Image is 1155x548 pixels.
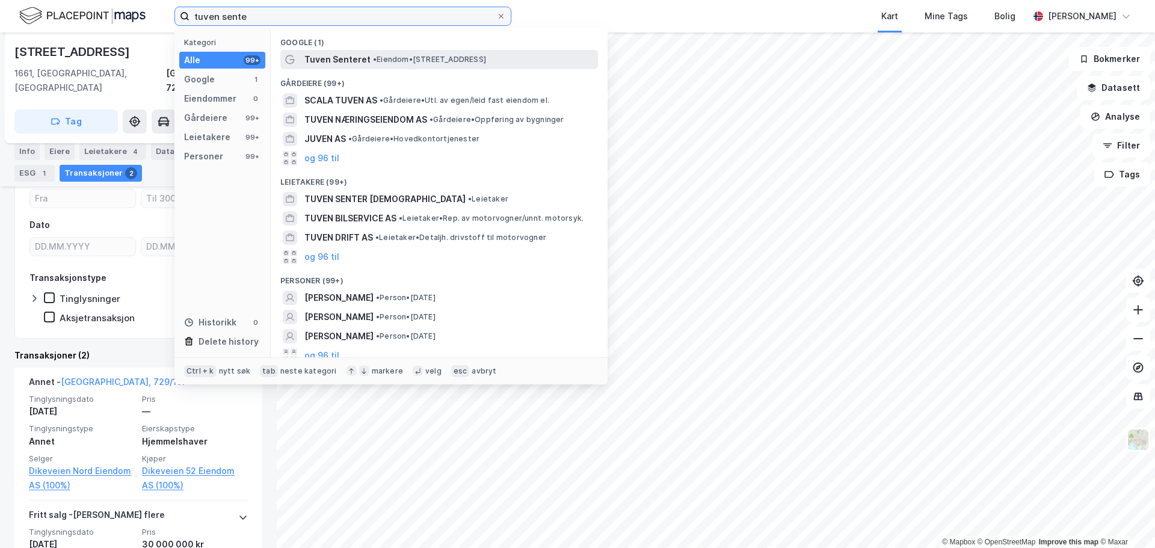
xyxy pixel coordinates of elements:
[304,329,374,343] span: [PERSON_NAME]
[1094,162,1150,186] button: Tags
[30,238,135,256] input: DD.MM.YYYY
[251,318,260,327] div: 0
[184,111,227,125] div: Gårdeiere
[29,394,135,404] span: Tinglysningsdato
[29,423,135,434] span: Tinglysningstype
[376,312,436,322] span: Person • [DATE]
[14,165,55,182] div: ESG
[1048,9,1116,23] div: [PERSON_NAME]
[219,366,251,376] div: nytt søk
[14,348,262,363] div: Transaksjoner (2)
[142,423,248,434] span: Eierskapstype
[373,55,486,64] span: Eiendom • [STREET_ADDRESS]
[348,134,479,144] span: Gårdeiere • Hovedkontortjenester
[29,454,135,464] span: Selger
[925,9,968,23] div: Mine Tags
[142,394,248,404] span: Pris
[468,194,508,204] span: Leietaker
[14,143,40,160] div: Info
[304,250,339,264] button: og 96 til
[142,527,248,537] span: Pris
[251,94,260,103] div: 0
[29,464,135,493] a: Dikeveien Nord Eiendom AS (100%)
[430,115,433,124] span: •
[184,72,215,87] div: Google
[14,66,166,95] div: 1661, [GEOGRAPHIC_DATA], [GEOGRAPHIC_DATA]
[425,366,442,376] div: velg
[271,168,608,189] div: Leietakere (99+)
[380,96,383,105] span: •
[304,291,374,305] span: [PERSON_NAME]
[430,115,564,125] span: Gårdeiere • Oppføring av bygninger
[994,9,1015,23] div: Bolig
[244,152,260,161] div: 99+
[79,143,146,160] div: Leietakere
[304,211,396,226] span: TUVEN BILSERVICE AS
[271,28,608,50] div: Google (1)
[376,293,380,302] span: •
[399,214,402,223] span: •
[45,143,75,160] div: Eiere
[244,132,260,142] div: 99+
[29,508,165,527] div: Fritt salg - [PERSON_NAME] flere
[29,434,135,449] div: Annet
[271,69,608,91] div: Gårdeiere (99+)
[1092,134,1150,158] button: Filter
[304,132,346,146] span: JUVEN AS
[271,266,608,288] div: Personer (99+)
[280,366,337,376] div: neste kategori
[19,5,146,26] img: logo.f888ab2527a4732fd821a326f86c7f29.svg
[142,454,248,464] span: Kjøper
[304,310,374,324] span: [PERSON_NAME]
[30,189,135,208] input: Fra
[184,365,217,377] div: Ctrl + k
[1077,76,1150,100] button: Datasett
[1039,538,1098,546] a: Improve this map
[29,271,106,285] div: Transaksjonstype
[141,238,247,256] input: DD.MM.YYYY
[372,366,403,376] div: markere
[1127,428,1150,451] img: Z
[376,312,380,321] span: •
[304,112,427,127] span: TUVEN NÆRINGSEIENDOM AS
[380,96,549,105] span: Gårdeiere • Utl. av egen/leid fast eiendom el.
[468,194,472,203] span: •
[14,109,118,134] button: Tag
[141,189,247,208] input: Til 30000000
[376,293,436,303] span: Person • [DATE]
[304,151,339,165] button: og 96 til
[60,312,135,324] div: Aksjetransaksjon
[348,134,352,143] span: •
[1080,105,1150,129] button: Analyse
[184,149,223,164] div: Personer
[304,348,339,363] button: og 96 til
[129,146,141,158] div: 4
[61,377,187,387] a: [GEOGRAPHIC_DATA], 729/107
[375,233,379,242] span: •
[184,91,236,106] div: Eiendommer
[142,464,248,493] a: Dikeveien 52 Eiendom AS (100%)
[29,375,187,394] div: Annet -
[376,331,436,341] span: Person • [DATE]
[942,538,975,546] a: Mapbox
[251,75,260,84] div: 1
[1069,47,1150,71] button: Bokmerker
[29,527,135,537] span: Tinglysningsdato
[451,365,470,377] div: esc
[375,233,546,242] span: Leietaker • Detaljh. drivstoff til motorvogner
[244,113,260,123] div: 99+
[304,230,373,245] span: TUVEN DRIFT AS
[142,404,248,419] div: —
[184,53,200,67] div: Alle
[14,42,132,61] div: [STREET_ADDRESS]
[472,366,496,376] div: avbryt
[142,434,248,449] div: Hjemmelshaver
[184,130,230,144] div: Leietakere
[373,55,377,64] span: •
[376,331,380,340] span: •
[184,315,236,330] div: Historikk
[260,365,278,377] div: tab
[304,192,466,206] span: TUVEN SENTER [DEMOGRAPHIC_DATA]
[304,93,377,108] span: SCALA TUVEN AS
[38,167,50,179] div: 1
